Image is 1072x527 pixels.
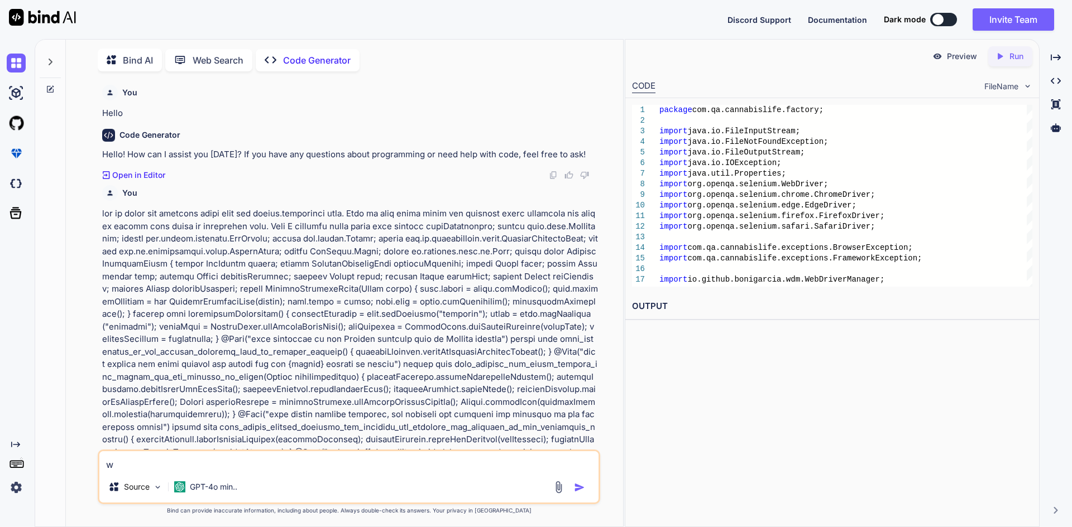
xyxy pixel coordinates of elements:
img: Bind AI [9,9,76,26]
span: com.qa.cannabislife.exceptions.FrameworkException [687,254,917,263]
span: org.openqa.selenium.safari.SafariDriver; [687,222,875,231]
span: FileName [984,81,1018,92]
div: 7 [632,168,645,179]
img: chat [7,54,26,72]
div: 16 [632,264,645,274]
span: import [659,222,687,231]
div: 18 [632,285,645,296]
span: java.io.FileNotFoundException; [687,137,828,146]
span: import [659,180,687,188]
p: Code Generator [283,54,351,67]
div: CODE [632,80,655,93]
span: import [659,190,687,199]
p: Web Search [193,54,243,67]
img: chevron down [1023,81,1032,91]
p: Hello! How can I assist you [DATE]? If you have any questions about programming or need help with... [102,148,598,161]
span: import [659,254,687,263]
div: 12 [632,221,645,232]
span: org.openqa.selenium.WebDriver; [687,180,828,188]
span: import [659,211,687,220]
span: Dark mode [884,14,926,25]
img: icon [574,482,585,493]
p: Source [124,481,150,492]
span: import [659,169,687,178]
p: Run [1009,51,1023,62]
div: 2 [632,115,645,126]
div: 13 [632,232,645,243]
div: 3 [632,126,645,137]
div: 6 [632,158,645,168]
img: darkCloudIdeIcon [7,174,26,193]
span: org.openqa.selenium.firefox.FirefoxDriver; [687,211,884,220]
span: io.github.bonigarcia.wdm.WebDriverManager; [687,275,884,284]
div: 15 [632,253,645,264]
span: Discord Support [728,15,791,25]
span: import [659,275,687,284]
img: Pick Models [153,482,162,492]
h2: OUTPUT [625,293,1039,320]
img: attachment [552,481,565,494]
div: 9 [632,190,645,200]
div: 10 [632,200,645,211]
span: java.io.IOException; [687,158,781,167]
span: java.util.Properties; [687,169,786,178]
h6: Code Generator [119,129,180,141]
div: 4 [632,137,645,147]
textarea: w [99,451,599,471]
img: settings [7,478,26,497]
span: java.io.FileOutputStream; [687,148,805,157]
img: copy [549,171,558,180]
span: org.openqa.selenium.edge.EdgeDriver; [687,201,856,210]
img: premium [7,144,26,163]
span: import [659,148,687,157]
span: import [659,243,687,252]
img: githubLight [7,114,26,133]
button: Invite Team [973,8,1054,31]
h6: You [122,187,137,199]
div: 5 [632,147,645,158]
img: dislike [580,171,589,180]
span: import [659,137,687,146]
p: Hello [102,107,598,120]
span: import [659,127,687,136]
img: like [564,171,573,180]
p: Preview [947,51,977,62]
div: 17 [632,274,645,285]
p: Bind can provide inaccurate information, including about people. Always double-check its answers.... [98,506,600,515]
span: org.openqa.selenium.chrome.ChromeDriver; [687,190,875,199]
span: package [659,105,692,114]
span: java.io.FileInputStream; [687,127,800,136]
div: 14 [632,243,645,253]
span: com.qa.cannabislife.factory; [692,105,823,114]
button: Documentation [808,14,867,26]
p: Open in Editor [112,170,165,181]
span: Documentation [808,15,867,25]
img: preview [932,51,942,61]
button: Discord Support [728,14,791,26]
span: com.qa.cannabislife.exceptions.BrowserException; [687,243,912,252]
img: ai-studio [7,84,26,103]
span: import [659,201,687,210]
div: 8 [632,179,645,190]
p: GPT-4o min.. [190,481,237,492]
span: import [659,158,687,167]
h6: You [122,87,137,98]
img: GPT-4o mini [174,481,185,492]
div: 11 [632,211,645,221]
span: ; [917,254,922,263]
p: Bind AI [123,54,153,67]
div: 1 [632,105,645,115]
